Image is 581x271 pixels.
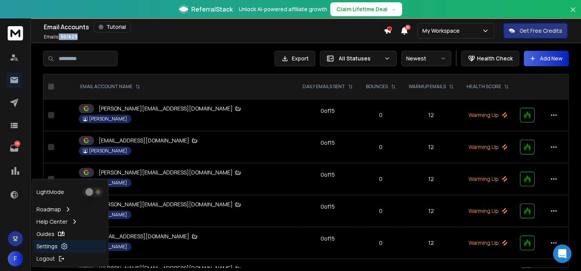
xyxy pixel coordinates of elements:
p: [PERSON_NAME][EMAIL_ADDRESS][DOMAIN_NAME] [99,105,242,113]
a: Help Center [33,216,106,228]
div: Email Accounts [44,22,384,32]
p: [PERSON_NAME] [89,148,127,154]
a: Guides [33,228,106,240]
span: 50 / 629 [61,33,78,40]
p: 0 [364,207,397,215]
p: Settings [36,243,58,250]
p: 0 [364,111,397,119]
p: My Workspace [422,27,463,35]
p: [PERSON_NAME][EMAIL_ADDRESS][DOMAIN_NAME] [99,201,242,209]
button: Close banner [568,5,578,23]
button: Newest [401,51,451,66]
p: DAILY EMAILS SENT [303,84,345,90]
p: Warming Up [465,175,511,183]
div: Open Intercom Messenger [553,244,571,263]
img: Zapmail Logo [191,233,199,241]
p: Light Mode [36,188,64,196]
a: Roadmap [33,203,106,216]
p: Unlock AI-powered affiliate growth [239,5,327,13]
span: 50 [405,25,411,30]
button: Get Free Credits [503,23,568,38]
p: Help Center [36,218,68,226]
div: 0 of 15 [321,107,335,115]
p: 0 [364,175,397,183]
p: All Statuses [339,55,381,62]
p: WARMUP EMAILS [409,84,446,90]
p: 0 [364,143,397,151]
p: [EMAIL_ADDRESS][DOMAIN_NAME] [99,137,199,145]
img: Zapmail Logo [234,169,242,177]
p: Emails : [44,34,78,40]
p: [EMAIL_ADDRESS][DOMAIN_NAME] [99,233,199,241]
span: → [391,5,396,13]
p: Guides [36,230,55,238]
div: EMAIL ACCOUNT NAME [80,84,140,90]
td: 12 [402,131,460,163]
p: Warming Up [465,207,511,215]
button: Add New [524,51,569,66]
td: 12 [402,99,460,131]
p: 191 [14,141,20,147]
img: Zapmail Logo [234,105,242,113]
p: 0 [364,239,397,247]
button: Claim Lifetime Deal→ [330,2,402,16]
p: BOUNCES [366,84,388,90]
p: [PERSON_NAME][EMAIL_ADDRESS][DOMAIN_NAME] [99,169,242,177]
img: Zapmail Logo [234,201,242,209]
button: F [8,251,23,266]
td: 12 [402,227,460,259]
div: 0 of 15 [321,203,335,211]
div: 0 of 15 [321,235,335,243]
p: [PERSON_NAME] [89,116,127,122]
td: 12 [402,195,460,227]
img: Zapmail Logo [191,137,199,145]
p: Warming Up [465,239,511,247]
td: 12 [402,163,460,195]
span: ReferralStack [191,5,233,14]
p: Warming Up [465,111,511,119]
p: Get Free Credits [520,27,562,35]
div: 0 of 15 [321,171,335,179]
a: Settings [33,240,106,253]
p: Roadmap [36,206,61,213]
p: Logout [36,255,55,263]
button: Tutorial [94,22,131,32]
p: HEALTH SCORE [467,84,501,90]
p: Warming Up [465,143,511,151]
p: Health Check [477,55,513,62]
button: Export [275,51,315,66]
div: 0 of 15 [321,139,335,147]
button: Health Check [461,51,519,66]
a: 191 [7,141,22,156]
